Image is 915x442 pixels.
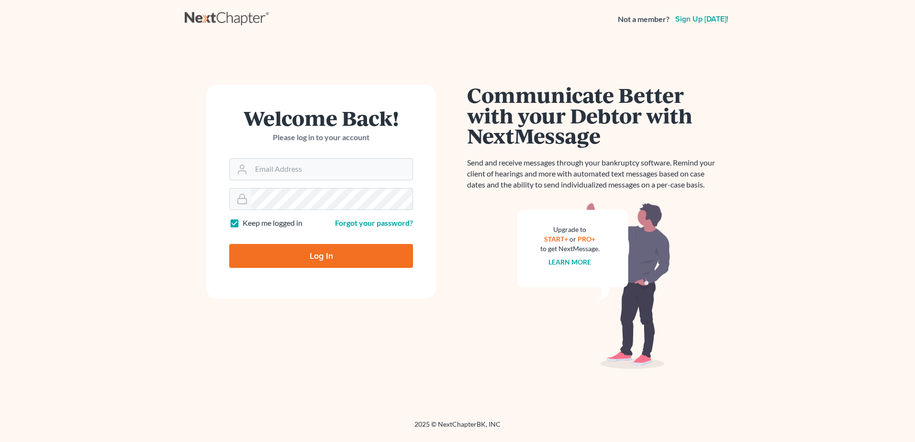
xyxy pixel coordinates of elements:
[467,85,721,146] h1: Communicate Better with your Debtor with NextMessage
[540,225,600,234] div: Upgrade to
[517,202,670,369] img: nextmessage_bg-59042aed3d76b12b5cd301f8e5b87938c9018125f34e5fa2b7a6b67550977c72.svg
[335,218,413,227] a: Forgot your password?
[673,15,730,23] a: Sign up [DATE]!
[618,14,670,25] strong: Not a member?
[578,235,596,243] a: PRO+
[545,235,569,243] a: START+
[467,157,721,190] p: Send and receive messages through your bankruptcy software. Remind your client of hearings and mo...
[549,258,591,266] a: Learn more
[570,235,577,243] span: or
[243,218,302,229] label: Keep me logged in
[540,244,600,254] div: to get NextMessage.
[185,420,730,437] div: 2025 © NextChapterBK, INC
[229,132,413,143] p: Please log in to your account
[229,108,413,128] h1: Welcome Back!
[229,244,413,268] input: Log In
[251,159,413,180] input: Email Address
